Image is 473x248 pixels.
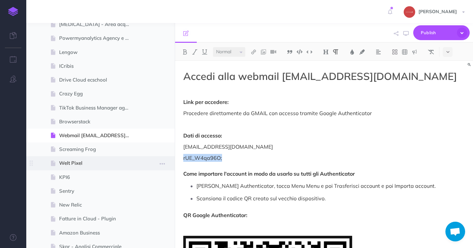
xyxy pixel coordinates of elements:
[404,6,415,18] img: 272305e6071d9c425e97da59a84c7026.jpg
[59,145,135,153] span: Screaming Frog
[333,49,339,55] img: Paragraph button
[270,49,276,55] img: Add video button
[59,201,135,209] span: New Relic
[59,76,135,84] span: Drive Cloud ecschool
[349,49,355,55] img: Text color button
[421,28,454,38] span: Publish
[183,212,247,218] strong: QR Google Authenticator:
[306,49,312,54] img: Inline code button
[192,49,198,55] img: Italic button
[59,104,135,112] span: TikTok Business Manager agency
[8,7,18,16] img: logo-mark.svg
[260,49,266,55] img: Add image button
[59,215,135,223] span: Fatture in Cloud - Plugin
[59,118,135,126] span: Browserstack
[183,99,229,105] strong: Link per accedere:
[183,154,465,178] p: rUE_W4qa96O;
[196,181,465,191] p: [PERSON_NAME] Authenticator, tocca Menu Menu e poi Trasferisci account e poi Importa account.
[251,49,257,55] img: Link button
[359,49,365,55] img: Text background color button
[183,70,457,83] span: Accedi alla webmail [EMAIL_ADDRESS][DOMAIN_NAME]
[183,109,465,117] p: Procedere direttamente da GMAIL con accesso tramite Google Authenticator
[375,49,381,55] img: Alignment dropdown menu button
[59,173,135,181] span: KPI6
[428,49,434,55] img: Clear styles button
[415,9,460,14] span: [PERSON_NAME]
[412,49,417,55] img: Callout dropdown menu button
[402,49,408,55] img: Create table button
[59,48,135,56] span: Lengow
[59,187,135,195] span: Sentry
[59,159,135,167] span: Welt Pixel
[182,49,188,55] img: Bold button
[445,222,465,241] a: Aprire la chat
[183,170,355,177] strong: Come importare l'account in modo da usarlo su tutti gli Authenticator
[183,143,465,151] p: [EMAIL_ADDRESS][DOMAIN_NAME]
[323,49,329,55] img: Headings dropdown button
[59,229,135,237] span: Amazon Business
[196,193,465,203] p: Scansiona il codice QR creato sul vecchio dispositivo.
[59,34,135,42] span: Powermyanalytics Agency e Formazione
[297,49,303,54] img: Code block button
[202,49,208,55] img: Underline button
[59,132,135,139] span: Webmail [EMAIL_ADDRESS][DOMAIN_NAME]
[59,62,135,70] span: ICribis
[287,49,293,55] img: Blockquote button
[413,25,470,40] button: Publish
[59,20,135,28] span: [MEDICAL_DATA] - Area acquisto moduli
[183,132,222,139] strong: Dati di accesso:
[59,90,135,98] span: Crazy Egg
